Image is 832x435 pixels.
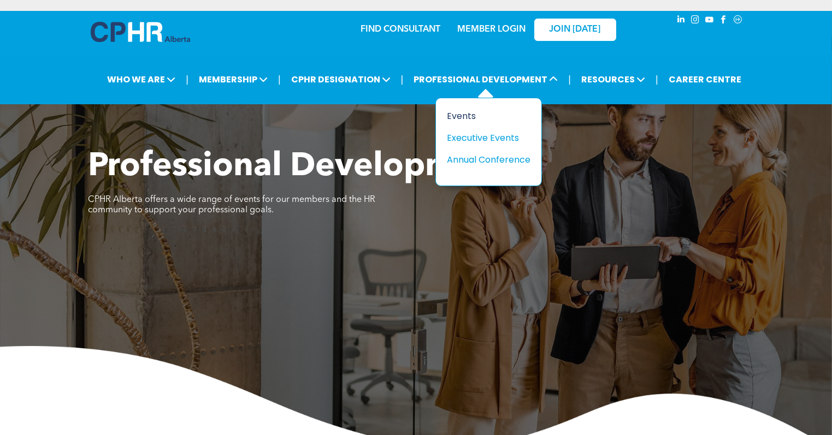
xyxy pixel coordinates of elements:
[447,131,522,145] div: Executive Events
[447,109,530,123] a: Events
[718,14,730,28] a: facebook
[689,14,701,28] a: instagram
[91,22,190,42] img: A blue and white logo for cp alberta
[401,68,404,91] li: |
[568,68,571,91] li: |
[550,25,601,35] span: JOIN [DATE]
[665,69,745,90] a: CAREER CENTRE
[361,25,441,34] a: FIND CONSULTANT
[88,151,508,183] span: Professional Development
[578,69,648,90] span: RESOURCES
[447,109,522,123] div: Events
[457,25,526,34] a: MEMBER LOGIN
[196,69,271,90] span: MEMBERSHIP
[410,69,561,90] span: PROFESSIONAL DEVELOPMENT
[104,69,179,90] span: WHO WE ARE
[732,14,744,28] a: Social network
[675,14,687,28] a: linkedin
[88,195,376,214] span: CPHR Alberta offers a wide range of events for our members and the HR community to support your p...
[278,68,281,91] li: |
[186,68,188,91] li: |
[447,153,530,166] a: Annual Conference
[704,14,716,28] a: youtube
[447,153,522,166] div: Annual Conference
[656,68,658,91] li: |
[447,131,530,145] a: Executive Events
[288,69,394,90] span: CPHR DESIGNATION
[534,19,616,41] a: JOIN [DATE]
